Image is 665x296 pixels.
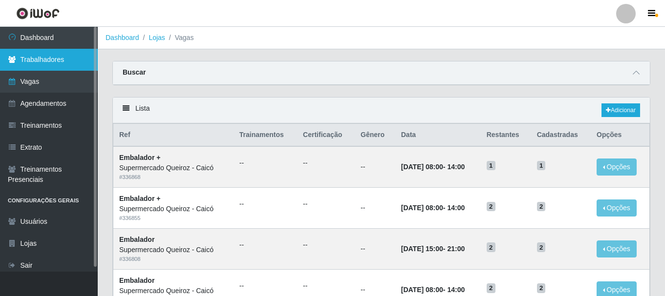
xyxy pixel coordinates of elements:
td: -- [355,188,395,229]
th: Gênero [355,124,395,147]
time: [DATE] 08:00 [401,163,443,171]
strong: Embalador [119,276,154,284]
span: 2 [537,202,546,212]
div: Supermercado Queiroz - Caicó [119,286,228,296]
ul: -- [239,240,291,250]
td: -- [355,228,395,269]
span: 1 [537,161,546,171]
ul: -- [303,281,349,291]
span: 2 [487,202,495,212]
button: Opções [597,158,637,176]
div: # 336868 [119,173,228,181]
th: Opções [591,124,649,147]
div: Supermercado Queiroz - Caicó [119,204,228,214]
time: 21:00 [447,245,465,253]
span: 2 [537,283,546,293]
div: Lista [113,98,650,123]
button: Opções [597,199,637,217]
div: Supermercado Queiroz - Caicó [119,245,228,255]
div: Supermercado Queiroz - Caicó [119,163,228,173]
div: # 336808 [119,255,228,263]
div: # 336855 [119,214,228,222]
time: 14:00 [447,286,465,294]
th: Data [395,124,481,147]
th: Trainamentos [234,124,297,147]
td: -- [355,146,395,187]
time: 14:00 [447,163,465,171]
th: Certificação [297,124,355,147]
span: 2 [537,242,546,252]
strong: Embalador [119,236,154,243]
ul: -- [239,158,291,168]
nav: breadcrumb [98,27,665,49]
strong: - [401,245,465,253]
time: [DATE] 08:00 [401,286,443,294]
strong: - [401,286,465,294]
time: 14:00 [447,204,465,212]
button: Opções [597,240,637,257]
a: Dashboard [106,34,139,41]
strong: - [401,204,465,212]
th: Cadastradas [531,124,591,147]
a: Lojas [149,34,165,41]
strong: Embalador + [119,154,160,161]
ul: -- [239,281,291,291]
ul: -- [303,240,349,250]
li: Vagas [165,33,194,43]
ul: -- [303,199,349,209]
span: 2 [487,283,495,293]
span: 2 [487,242,495,252]
strong: - [401,163,465,171]
a: Adicionar [601,103,640,117]
th: Ref [113,124,234,147]
time: [DATE] 15:00 [401,245,443,253]
strong: Buscar [123,68,146,76]
th: Restantes [481,124,531,147]
ul: -- [303,158,349,168]
ul: -- [239,199,291,209]
span: 1 [487,161,495,171]
strong: Embalador + [119,195,160,202]
img: CoreUI Logo [16,7,60,20]
time: [DATE] 08:00 [401,204,443,212]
